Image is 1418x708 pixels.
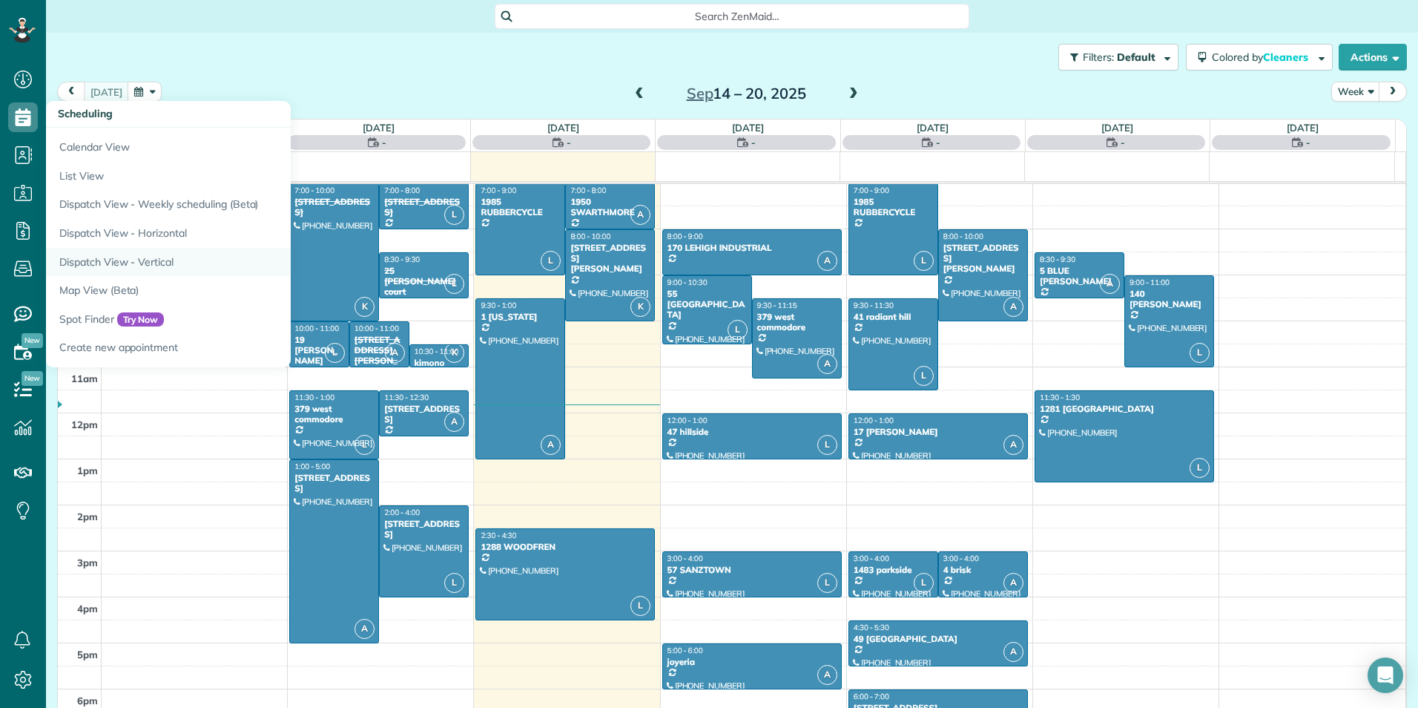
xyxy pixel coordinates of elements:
span: 1pm [77,465,98,476]
div: 1483 parkside [853,565,934,575]
a: [DATE] [1287,122,1319,134]
span: 5:00 - 6:00 [667,646,703,655]
span: 7:00 - 10:00 [294,186,334,195]
span: 1:00 - 5:00 [294,462,330,471]
span: 11:30 - 12:30 [384,393,429,402]
a: Map View (Beta) [46,276,417,305]
span: 11:30 - 1:00 [294,393,334,402]
span: 8:00 - 9:00 [667,232,703,241]
span: 3pm [77,557,98,568]
div: 1985 RUBBERCYCLE [853,197,934,218]
span: Filters: [1083,50,1114,64]
span: L [325,343,345,363]
span: L [914,366,934,386]
span: 10:00 - 11:00 [294,324,339,333]
a: [DATE] [1101,122,1133,134]
a: Spot FinderTry Now [46,305,417,334]
span: 10:30 - 11:00 [415,347,459,356]
a: Create new appointment [46,333,417,367]
span: 5pm [77,649,98,661]
div: [STREET_ADDRESS] [383,404,464,425]
span: A [817,354,837,374]
div: 379 west commodore [756,312,837,333]
span: 8:00 - 10:00 [943,232,983,241]
span: K [354,297,375,317]
div: 1288 WOODFREN [480,542,650,552]
span: A [1003,573,1023,593]
span: 7:00 - 9:00 [854,186,889,195]
span: 3:00 - 4:00 [667,554,703,563]
span: 9:30 - 11:30 [854,301,894,310]
span: 11:30 - 1:30 [1040,393,1080,402]
span: 9:30 - 11:15 [757,301,797,310]
div: [STREET_ADDRESS] [294,197,375,218]
a: [DATE] [732,122,764,134]
span: A [385,343,405,363]
span: K [444,343,464,363]
span: 8:30 - 9:30 [384,255,420,264]
div: 379 west commodore [294,404,375,425]
button: prev [57,82,85,102]
div: kimono [414,358,465,368]
div: 17 [PERSON_NAME] [853,427,1023,437]
div: 5 BLUE [PERSON_NAME] [1039,266,1120,287]
a: [DATE] [363,122,395,134]
span: - [936,135,940,150]
span: L [914,251,934,271]
span: L [630,596,650,616]
div: [STREET_ADDRESS] [383,519,464,540]
div: 1950 SWARTHMORE [570,197,650,218]
span: 8:30 - 9:30 [1040,255,1075,264]
span: K [630,297,650,317]
div: joyeria [667,657,837,667]
span: - [751,135,756,150]
div: 25 [PERSON_NAME] court [383,266,464,298]
span: 2:30 - 4:30 [481,531,516,540]
span: 7:00 - 8:00 [384,186,420,195]
span: L [354,435,375,455]
span: L [914,573,934,593]
span: L [444,205,464,225]
a: Dispatch View - Weekly scheduling (Beta) [46,190,417,219]
div: [STREET_ADDRESS][PERSON_NAME] [943,243,1023,275]
span: Cleaners [1263,50,1310,64]
span: L [1190,343,1210,363]
span: 2:00 - 4:00 [384,508,420,517]
div: 1985 RUBBERCYCLE [480,197,561,218]
div: [STREET_ADDRESS] [294,473,375,494]
button: [DATE] [84,82,129,102]
a: [DATE] [917,122,949,134]
span: A [817,665,837,685]
span: 12pm [71,419,98,430]
span: A [630,205,650,225]
span: New [22,371,43,386]
a: Dispatch View - Horizontal [46,219,417,248]
span: New [22,333,43,348]
div: 57 SANZTOWN [667,565,837,575]
span: 6:00 - 7:00 [854,692,889,701]
a: [DATE] [547,122,579,134]
a: Filters: Default [1051,44,1178,71]
div: 19 [PERSON_NAME] [294,335,345,367]
span: L [817,573,837,593]
span: L [817,435,837,455]
span: Sep [687,84,713,102]
span: - [382,135,386,150]
span: A [354,619,375,639]
span: - [1121,135,1125,150]
span: A [1100,274,1120,294]
span: A [817,251,837,271]
span: A [1003,435,1023,455]
span: A [1003,297,1023,317]
span: Scheduling [58,107,113,120]
h2: 14 – 20, 2025 [653,85,839,102]
span: A [1003,642,1023,662]
span: A [444,412,464,432]
span: Default [1117,50,1156,64]
span: 9:00 - 10:30 [667,278,708,287]
a: Calendar View [46,128,417,162]
span: 2pm [77,511,98,522]
button: Actions [1339,44,1407,71]
span: 11am [71,373,98,384]
div: 170 LEHIGH INDUSTRIAL [667,243,837,253]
